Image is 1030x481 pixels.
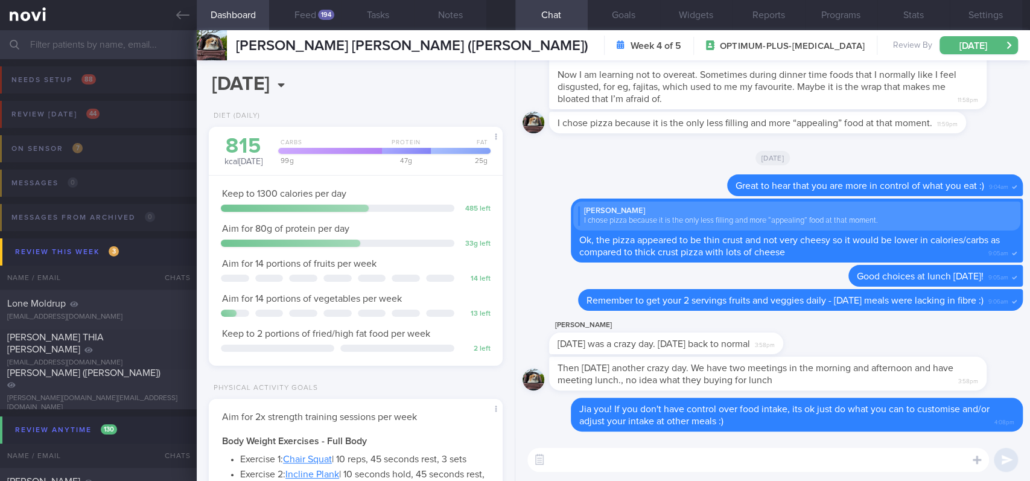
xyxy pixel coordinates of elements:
[8,72,99,88] div: Needs setup
[958,374,978,386] span: 3:58pm
[378,157,431,164] div: 47 g
[8,141,86,157] div: On sensor
[7,394,189,412] div: [PERSON_NAME][DOMAIN_NAME][EMAIL_ADDRESS][DOMAIN_NAME]
[558,118,932,128] span: I chose pizza because it is the only less filling and more “appealing” food at that moment.
[7,368,161,378] span: [PERSON_NAME] ([PERSON_NAME])
[558,70,956,104] span: Now I am learning not to overeat. Sometimes during dinner time foods that I normally like I feel ...
[318,10,334,20] div: 194
[81,74,96,84] span: 88
[857,272,984,281] span: Good choices at lunch [DATE]!
[939,36,1018,54] button: [DATE]
[587,296,984,305] span: Remember to get your 2 servings fruits and veggies daily - [DATE] meals were lacking in fibre :)
[8,106,103,123] div: Review [DATE]
[222,294,402,304] span: Aim for 14 portions of vegetables per week
[72,143,83,153] span: 7
[240,450,489,465] li: Exercise 1: | 10 reps, 45 seconds rest, 3 sets
[579,235,1000,257] span: Ok, the pizza appeared to be thin crust and not very cheesy so it would be lower in calories/carb...
[209,112,260,121] div: Diet (Daily)
[988,270,1008,282] span: 9:05am
[988,246,1008,258] span: 9:05am
[427,157,491,164] div: 25 g
[222,224,349,234] span: Aim for 80g of protein per day
[148,266,197,290] div: Chats
[631,40,681,52] strong: Week 4 of 5
[460,345,491,354] div: 2 left
[460,310,491,319] div: 13 left
[578,216,1016,226] div: I chose pizza because it is the only less filling and more “appealing” food at that moment.
[893,40,932,51] span: Review By
[460,275,491,284] div: 14 left
[222,412,417,422] span: Aim for 2x strength training sessions per week
[549,318,819,333] div: [PERSON_NAME]
[12,244,122,260] div: Review this week
[101,424,117,435] span: 130
[7,333,104,354] span: [PERSON_NAME] THIA [PERSON_NAME]
[460,240,491,249] div: 33 g left
[558,363,953,385] span: Then [DATE] another crazy day. We have two meetings in the morning and afternoon and have meeting...
[558,339,750,349] span: [DATE] was a crazy day. [DATE] back to normal
[578,206,1016,216] div: [PERSON_NAME]
[579,404,990,426] span: Jia you! If you don't have control over food intake, its ok just do what you can to customise and...
[736,181,984,191] span: Great to hear that you are more in control of what you eat :)
[989,180,1008,191] span: 9:04am
[68,177,78,188] span: 0
[937,117,958,129] span: 11:59pm
[378,139,431,154] div: Protein
[7,313,189,322] div: [EMAIL_ADDRESS][DOMAIN_NAME]
[8,175,81,191] div: Messages
[427,139,491,154] div: Fat
[755,151,790,165] span: [DATE]
[12,422,120,438] div: Review anytime
[222,436,367,446] strong: Body Weight Exercises - Full Body
[7,358,189,368] div: [EMAIL_ADDRESS][DOMAIN_NAME]
[275,157,382,164] div: 99 g
[285,470,339,479] a: Incline Plank
[221,136,266,157] div: 815
[221,136,266,168] div: kcal [DATE]
[236,39,588,53] span: [PERSON_NAME] [PERSON_NAME] ([PERSON_NAME])
[283,454,332,464] a: Chair Squat
[460,205,491,214] div: 485 left
[109,246,119,256] span: 3
[275,139,382,154] div: Carbs
[988,295,1008,306] span: 9:06am
[958,93,978,104] span: 11:58pm
[145,212,155,222] span: 0
[222,259,377,269] span: Aim for 14 portions of fruits per week
[222,329,430,339] span: Keep to 2 portions of fried/high fat food per week
[8,209,158,226] div: Messages from Archived
[209,384,318,393] div: Physical Activity Goals
[720,40,865,53] span: OPTIMUM-PLUS-[MEDICAL_DATA]
[86,109,100,119] span: 44
[755,338,775,349] span: 3:58pm
[148,444,197,468] div: Chats
[7,299,66,308] span: Lone Moldrup
[994,415,1014,427] span: 4:08pm
[222,189,346,199] span: Keep to 1300 calories per day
